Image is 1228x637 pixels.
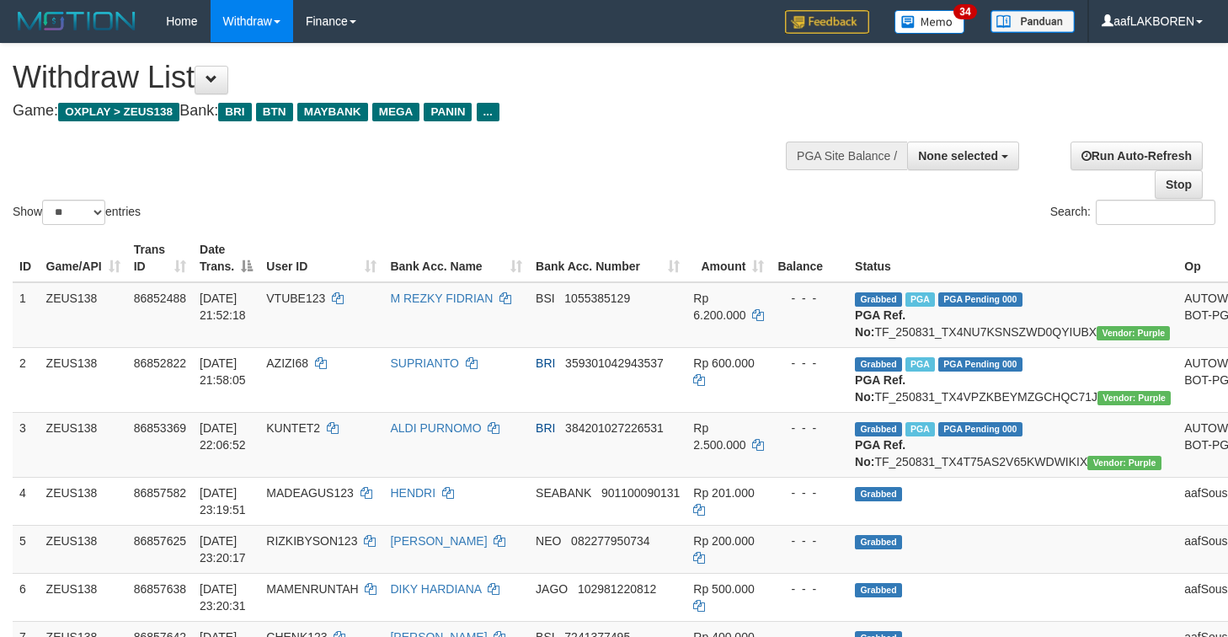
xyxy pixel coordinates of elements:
a: [PERSON_NAME] [390,534,487,548]
span: Copy 1055385129 to clipboard [564,292,630,305]
span: Rp 201.000 [693,486,754,500]
span: RIZKIBYSON123 [266,534,357,548]
span: OXPLAY > ZEUS138 [58,103,179,121]
span: 86857625 [134,534,186,548]
span: SEABANK [536,486,591,500]
span: MADEAGUS123 [266,486,353,500]
div: - - - [777,355,841,372]
span: BTN [256,103,293,121]
span: BRI [218,103,251,121]
a: M REZKY FIDRIAN [390,292,493,305]
span: Vendor URL: https://trx4.1velocity.biz [1087,456,1161,470]
img: MOTION_logo.png [13,8,141,34]
span: AZIZI68 [266,356,308,370]
td: ZEUS138 [40,347,127,412]
span: Marked by aaftrukkakada [905,357,935,372]
span: 86857638 [134,582,186,596]
span: Copy 082277950734 to clipboard [571,534,649,548]
td: TF_250831_TX4NU7KSNSZWD0QYIUBX [848,282,1177,348]
th: Bank Acc. Number: activate to sort column ascending [529,234,686,282]
span: Vendor URL: https://trx4.1velocity.biz [1097,391,1171,405]
span: PGA Pending [938,292,1022,307]
span: Grabbed [855,422,902,436]
span: 86852822 [134,356,186,370]
th: Trans ID: activate to sort column ascending [127,234,193,282]
span: 34 [953,4,976,19]
span: ... [477,103,499,121]
span: [DATE] 23:20:31 [200,582,246,613]
span: [DATE] 21:58:05 [200,356,246,387]
td: ZEUS138 [40,477,127,525]
td: 5 [13,525,40,573]
span: MAYBANK [297,103,368,121]
span: [DATE] 21:52:18 [200,292,246,322]
h4: Game: Bank: [13,103,802,120]
th: Bank Acc. Name: activate to sort column ascending [383,234,529,282]
th: ID [13,234,40,282]
div: - - - [777,420,841,436]
a: Stop [1155,170,1203,199]
div: PGA Site Balance / [786,142,907,170]
div: - - - [777,581,841,597]
td: TF_250831_TX4VPZKBEYMZGCHQC71J [848,347,1177,412]
span: Grabbed [855,357,902,372]
span: [DATE] 22:06:52 [200,421,246,452]
span: BRI [536,421,555,435]
th: User ID: activate to sort column ascending [259,234,383,282]
span: Rp 2.500.000 [693,421,745,452]
span: 86857582 [134,486,186,500]
span: Copy 901100090131 to clipboard [601,486,680,500]
span: PGA Pending [938,422,1022,436]
a: DIKY HARDIANA [390,582,481,596]
span: 86852488 [134,292,186,305]
span: KUNTET2 [266,421,320,435]
b: PGA Ref. No: [855,438,905,468]
a: Run Auto-Refresh [1070,142,1203,170]
span: [DATE] 23:20:17 [200,534,246,565]
td: ZEUS138 [40,282,127,348]
h1: Withdraw List [13,61,802,94]
span: Grabbed [855,487,902,501]
button: None selected [907,142,1019,170]
span: Grabbed [855,292,902,307]
span: BRI [536,356,555,370]
span: Grabbed [855,583,902,597]
span: BSI [536,292,555,305]
span: Copy 384201027226531 to clipboard [565,421,664,435]
span: Rp 500.000 [693,582,754,596]
span: Grabbed [855,535,902,549]
span: None selected [918,149,998,163]
img: Button%20Memo.svg [894,10,965,34]
td: ZEUS138 [40,525,127,573]
span: Rp 200.000 [693,534,754,548]
a: HENDRI [390,486,435,500]
span: PANIN [424,103,472,121]
span: Marked by aafsolysreylen [905,292,935,307]
span: Rp 6.200.000 [693,292,745,322]
td: ZEUS138 [40,412,127,477]
td: 4 [13,477,40,525]
span: PGA Pending [938,357,1022,372]
input: Search: [1096,200,1215,225]
span: [DATE] 23:19:51 [200,486,246,517]
div: - - - [777,533,841,549]
a: ALDI PURNOMO [390,421,481,435]
td: 6 [13,573,40,621]
span: Copy 359301042943537 to clipboard [565,356,664,370]
select: Showentries [42,200,105,225]
th: Game/API: activate to sort column ascending [40,234,127,282]
img: panduan.png [990,10,1075,33]
th: Status [848,234,1177,282]
th: Amount: activate to sort column ascending [686,234,771,282]
td: 2 [13,347,40,412]
span: NEO [536,534,561,548]
span: 86853369 [134,421,186,435]
a: SUPRIANTO [390,356,458,370]
label: Search: [1050,200,1215,225]
span: MAMENRUNTAH [266,582,358,596]
div: - - - [777,484,841,501]
label: Show entries [13,200,141,225]
img: Feedback.jpg [785,10,869,34]
b: PGA Ref. No: [855,308,905,339]
th: Date Trans.: activate to sort column descending [193,234,259,282]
